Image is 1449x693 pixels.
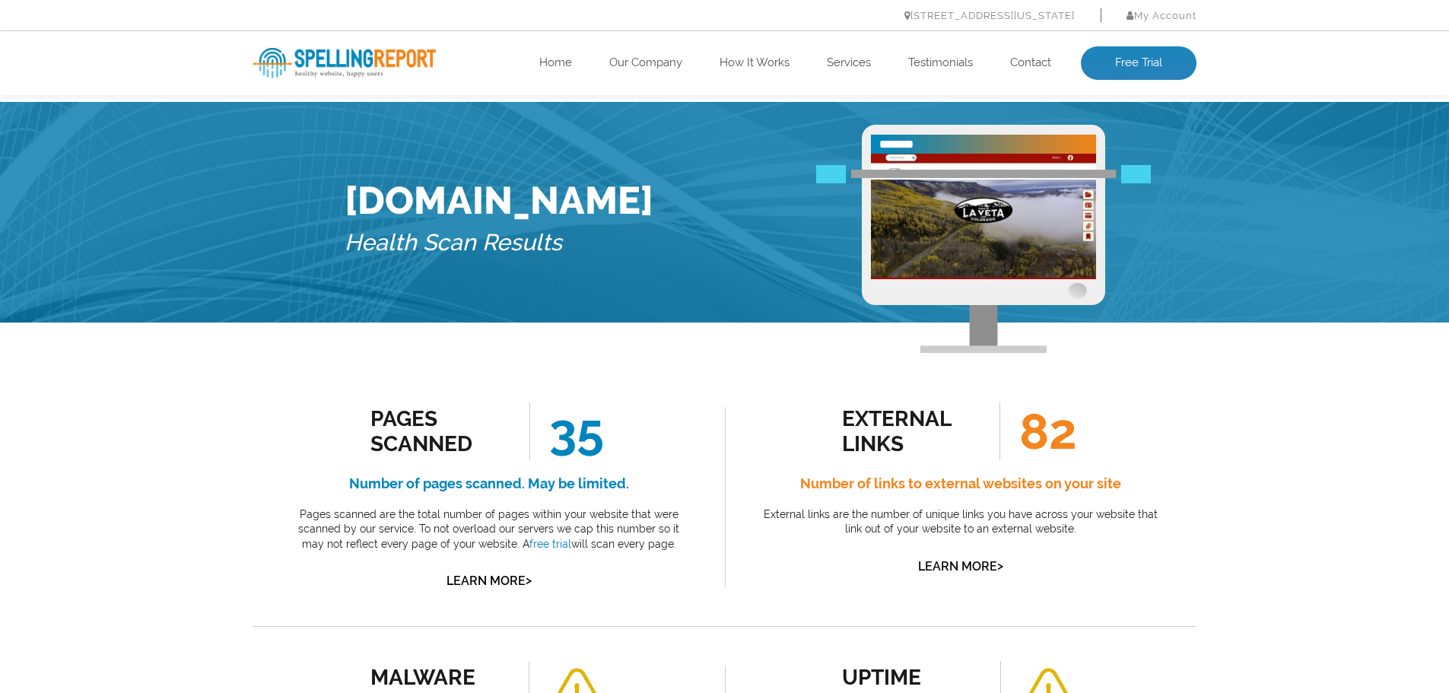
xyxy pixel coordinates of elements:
[918,559,1003,574] a: Learn More>
[871,154,1096,279] img: Free Website Analysis
[997,555,1003,577] span: >
[816,170,1151,189] img: Free Webiste Analysis
[842,406,980,456] div: external links
[759,507,1162,537] p: External links are the number of unique links you have across your website that link out of your ...
[862,125,1105,353] img: Free Webiste Analysis
[345,223,653,263] h5: Health Scan Results
[759,472,1162,496] h4: Number of links to external websites on your site
[288,472,691,496] h4: Number of pages scanned. May be limited.
[446,574,532,588] a: Learn More>
[999,402,1077,460] span: 82
[529,538,571,550] a: free trial
[526,570,532,591] span: >
[288,507,691,552] p: Pages scanned are the total number of pages within your website that were scanned by our service....
[370,406,508,456] div: Pages Scanned
[529,402,604,460] span: 35
[345,178,653,223] h1: [DOMAIN_NAME]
